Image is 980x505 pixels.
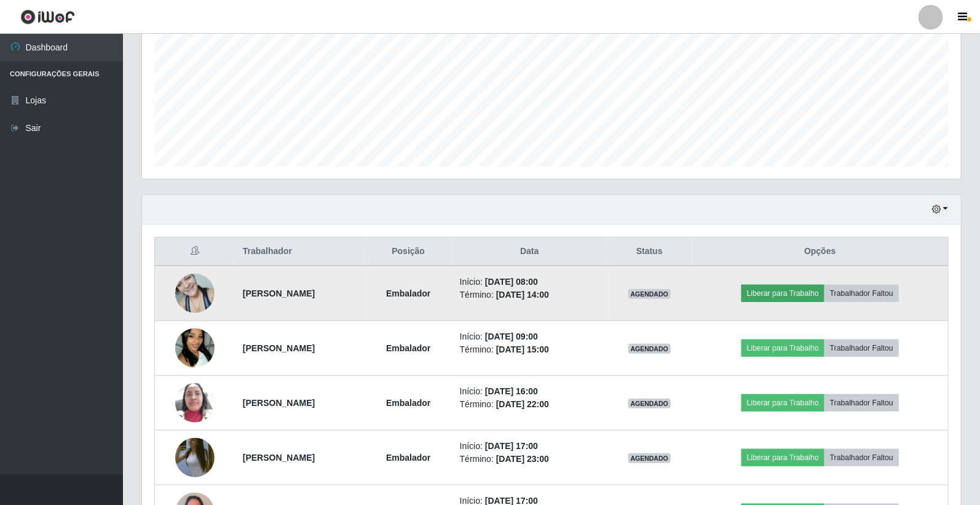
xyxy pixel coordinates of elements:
[460,385,599,398] li: Início:
[175,267,215,319] img: 1714959691742.jpeg
[460,330,599,343] li: Início:
[243,288,315,298] strong: [PERSON_NAME]
[243,398,315,408] strong: [PERSON_NAME]
[824,449,899,466] button: Trabalhador Faltou
[628,344,671,354] span: AGENDADO
[243,343,315,353] strong: [PERSON_NAME]
[496,344,549,354] time: [DATE] 15:00
[365,237,452,266] th: Posição
[741,340,824,357] button: Liberar para Trabalho
[628,399,671,408] span: AGENDADO
[460,343,599,356] li: Término:
[386,398,430,408] strong: Embalador
[386,453,430,463] strong: Embalador
[496,454,549,464] time: [DATE] 23:00
[824,394,899,412] button: Trabalhador Faltou
[175,313,215,383] img: 1743267805927.jpeg
[460,288,599,301] li: Término:
[175,376,215,429] img: 1702334043931.jpeg
[607,237,692,266] th: Status
[243,453,315,463] strong: [PERSON_NAME]
[452,237,607,266] th: Data
[386,343,430,353] strong: Embalador
[460,398,599,411] li: Término:
[741,285,824,302] button: Liberar para Trabalho
[460,276,599,288] li: Início:
[460,453,599,466] li: Término:
[175,423,215,493] img: 1745685770653.jpeg
[485,332,538,341] time: [DATE] 09:00
[496,290,549,300] time: [DATE] 14:00
[692,237,949,266] th: Opções
[741,394,824,412] button: Liberar para Trabalho
[824,285,899,302] button: Trabalhador Faltou
[496,399,549,409] time: [DATE] 22:00
[485,277,538,287] time: [DATE] 08:00
[824,340,899,357] button: Trabalhador Faltou
[20,9,75,25] img: CoreUI Logo
[235,237,365,266] th: Trabalhador
[485,386,538,396] time: [DATE] 16:00
[741,449,824,466] button: Liberar para Trabalho
[485,441,538,451] time: [DATE] 17:00
[386,288,430,298] strong: Embalador
[628,289,671,299] span: AGENDADO
[460,440,599,453] li: Início:
[628,453,671,463] span: AGENDADO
